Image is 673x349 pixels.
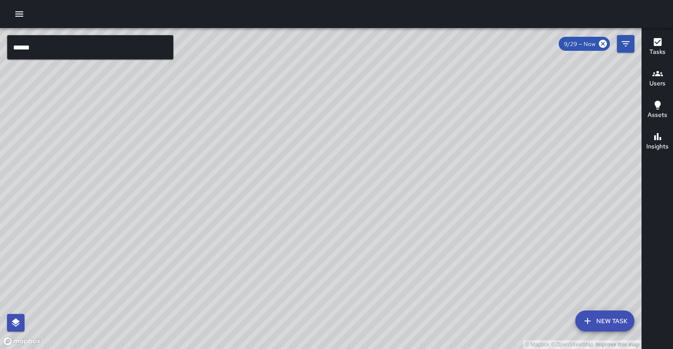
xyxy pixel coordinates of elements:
button: Tasks [642,32,673,63]
h6: Insights [646,142,669,152]
h6: Assets [648,110,667,120]
div: 9/29 — Now [559,37,610,51]
h6: Tasks [649,47,666,57]
button: Users [642,63,673,95]
h6: Users [649,79,666,88]
button: New Task [575,310,634,331]
span: 9/29 — Now [559,40,601,48]
button: Filters [617,35,634,53]
button: Insights [642,126,673,158]
button: Assets [642,95,673,126]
